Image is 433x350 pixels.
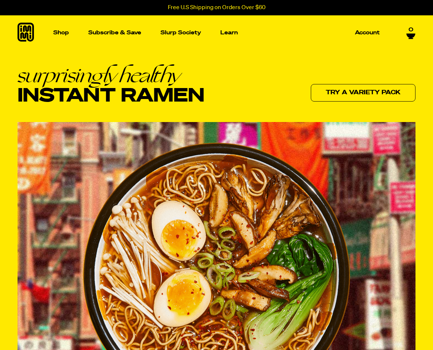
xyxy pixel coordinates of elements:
[53,30,69,35] p: Shop
[409,27,413,33] span: 0
[50,15,383,50] nav: Main navigation
[18,65,204,106] h1: Instant Ramen
[406,27,415,39] a: 0
[168,4,266,11] p: Free U.S Shipping on Orders Over $60
[50,15,72,50] a: Shop
[88,30,141,35] p: Subscribe & Save
[217,15,241,50] a: Learn
[18,65,204,85] em: surprisingly healthy
[161,30,201,35] p: Slurp Society
[158,27,204,38] a: Slurp Society
[311,84,415,102] a: Try a variety pack
[85,27,144,38] a: Subscribe & Save
[355,30,380,35] p: Account
[352,27,383,38] a: Account
[220,30,238,35] p: Learn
